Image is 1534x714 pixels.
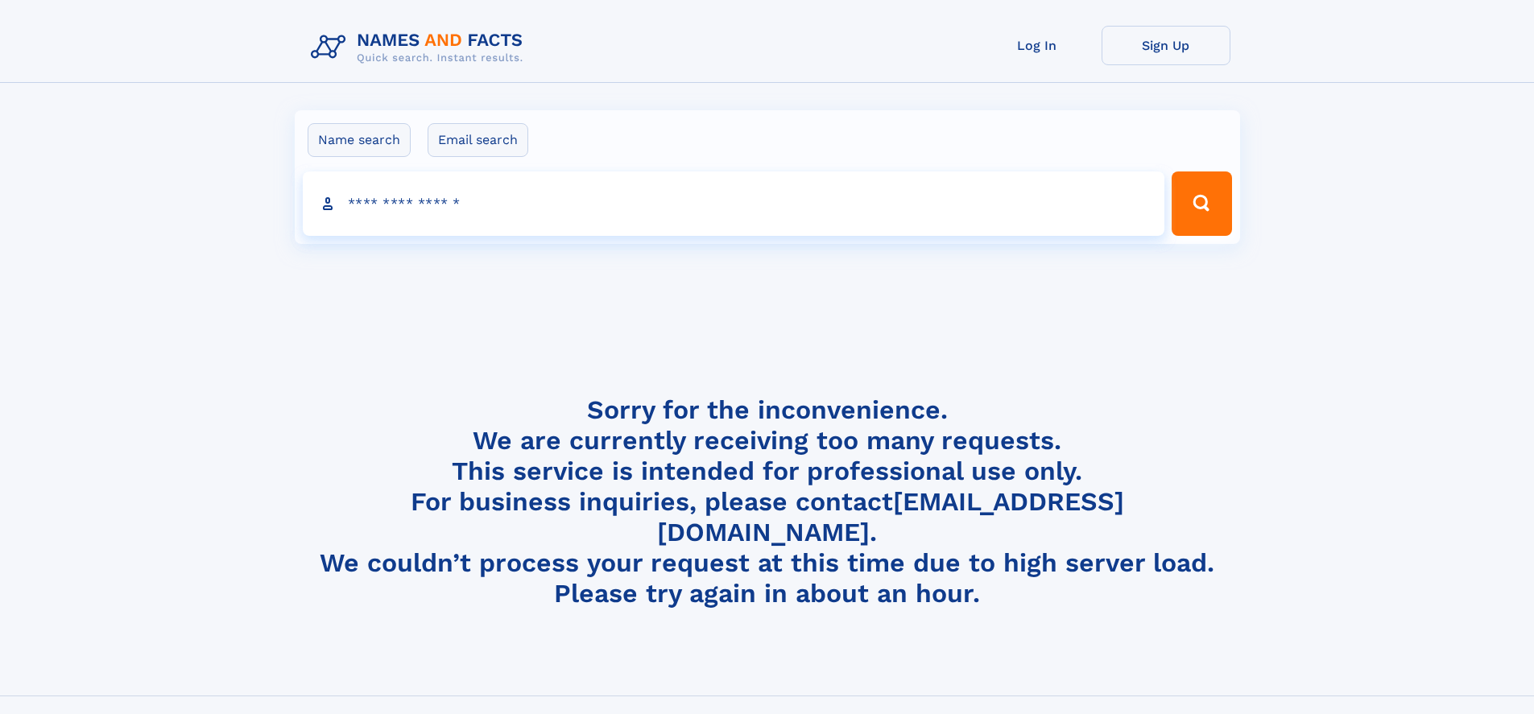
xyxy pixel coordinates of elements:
[428,123,528,157] label: Email search
[304,394,1230,609] h4: Sorry for the inconvenience. We are currently receiving too many requests. This service is intend...
[303,171,1165,236] input: search input
[304,26,536,69] img: Logo Names and Facts
[1172,171,1231,236] button: Search Button
[657,486,1124,547] a: [EMAIL_ADDRESS][DOMAIN_NAME]
[973,26,1102,65] a: Log In
[1102,26,1230,65] a: Sign Up
[308,123,411,157] label: Name search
